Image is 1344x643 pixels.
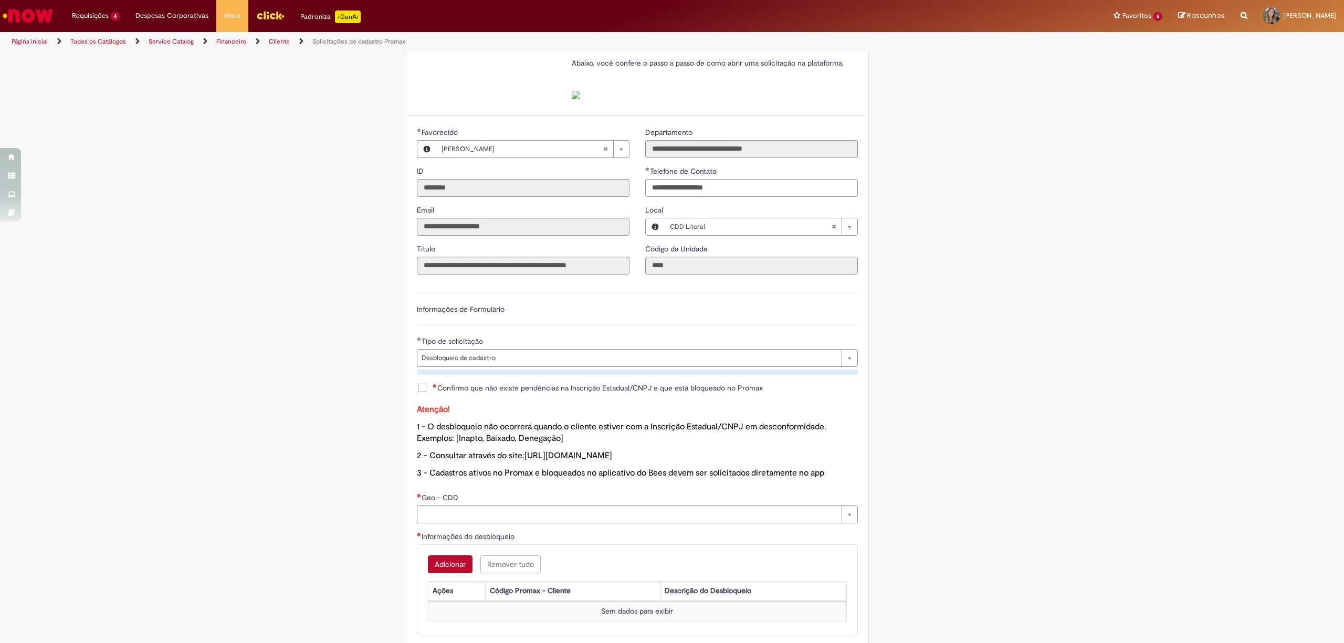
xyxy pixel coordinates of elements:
[149,37,194,46] a: Service Catalog
[417,337,422,341] span: Obrigatório Preenchido
[442,141,603,157] span: [PERSON_NAME]
[335,10,361,23] p: +GenAi
[645,127,695,138] label: Somente leitura - Departamento
[417,404,450,415] span: Atenção!
[486,581,660,600] th: Código Promax - Cliente
[417,166,426,176] label: Somente leitura - ID
[417,141,436,157] button: Favorecido, Visualizar este registro Ingrid Campos Silva
[417,468,824,478] span: 3 - Cadastros ativos no Promax e bloqueados no aplicativo do Bees devem ser solicitados diretamen...
[572,91,580,99] img: sys_attachment.do
[433,383,763,393] span: Confirmo que não existe pendências na Inscrição Estadual/CNPJ e que está bloqueado no Promax
[645,179,858,197] input: Telefone de Contato
[572,58,850,100] p: Abaixo, você confere o passo a passo de como abrir uma solicitação na plataforma.
[269,37,290,46] a: Cliente
[417,450,612,461] span: 2 - Consultar através do site:
[572,32,847,52] a: [URL][DOMAIN_NAME]
[417,532,422,536] span: Necessários
[1187,10,1225,20] span: Rascunhos
[417,205,436,215] label: Somente leitura - Email
[670,218,831,235] span: CDD Litoral
[524,450,612,461] a: [URL][DOMAIN_NAME]
[224,10,240,21] span: More
[645,140,858,158] input: Departamento
[12,37,48,46] a: Página inicial
[665,218,857,235] a: CDD LitoralLimpar campo Local
[70,37,126,46] a: Todos os Catálogos
[417,257,629,275] input: Título
[645,167,650,171] span: Obrigatório Preenchido
[826,218,842,235] abbr: Limpar campo Local
[8,32,888,51] ul: Trilhas de página
[436,141,629,157] a: [PERSON_NAME]Limpar campo Favorecido
[597,141,613,157] abbr: Limpar campo Favorecido
[646,218,665,235] button: Local, Visualizar este registro CDD Litoral
[1283,11,1336,20] span: [PERSON_NAME]
[417,244,437,254] label: Somente leitura - Título
[1153,12,1162,21] span: 6
[111,12,120,21] span: 4
[72,10,109,21] span: Requisições
[417,505,858,523] a: Limpar campo Geo - CDD
[417,304,505,314] label: Informações de Formulário
[428,602,846,621] td: Sem dados para exibir
[312,37,405,46] a: Solicitações de cadastro Promax
[300,10,361,23] div: Padroniza
[428,555,472,573] button: Add a row for Informações do desbloqueio
[1122,10,1151,21] span: Favoritos
[216,37,246,46] a: Financeiro
[422,493,460,502] span: Geo - CDD
[1178,11,1225,21] a: Rascunhos
[428,581,485,600] th: Ações
[645,244,710,254] label: Somente leitura - Código da Unidade
[417,179,629,197] input: ID
[422,128,460,137] span: Necessários - Favorecido
[417,218,629,236] input: Email
[645,257,858,275] input: Código da Unidade
[422,350,836,366] span: Desbloqueio de cadastro
[650,166,719,176] span: Telefone de Contato
[422,336,485,346] span: Tipo de solicitação
[417,128,422,132] span: Obrigatório Preenchido
[645,205,665,215] span: Local
[660,581,847,600] th: Descrição do Desbloqueio
[1,5,55,26] img: ServiceNow
[645,128,695,137] span: Somente leitura - Departamento
[422,532,517,541] span: Informações do desbloqueio
[135,10,208,21] span: Despesas Corporativas
[433,384,437,388] span: Necessários
[417,421,826,444] span: 1 - O desbloqueio não ocorrerá quando o cliente estiver com a Inscrição Estadual/CNPJ em desconfo...
[256,7,285,23] img: click_logo_yellow_360x200.png
[417,493,422,498] span: Necessários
